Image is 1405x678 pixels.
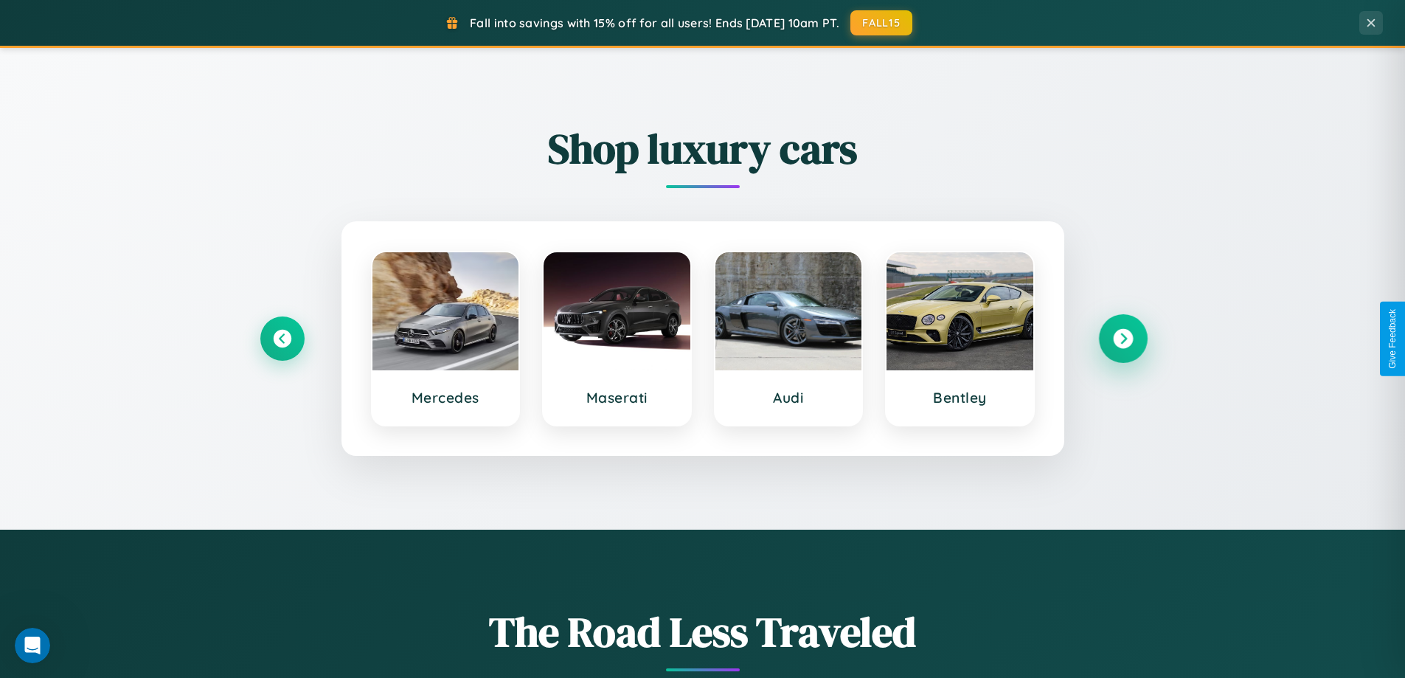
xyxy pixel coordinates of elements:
[260,120,1145,177] h2: Shop luxury cars
[901,389,1019,407] h3: Bentley
[850,10,912,35] button: FALL15
[260,603,1145,660] h1: The Road Less Traveled
[387,389,504,407] h3: Mercedes
[470,15,839,30] span: Fall into savings with 15% off for all users! Ends [DATE] 10am PT.
[1387,309,1398,369] div: Give Feedback
[730,389,847,407] h3: Audi
[15,628,50,663] iframe: Intercom live chat
[558,389,676,407] h3: Maserati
